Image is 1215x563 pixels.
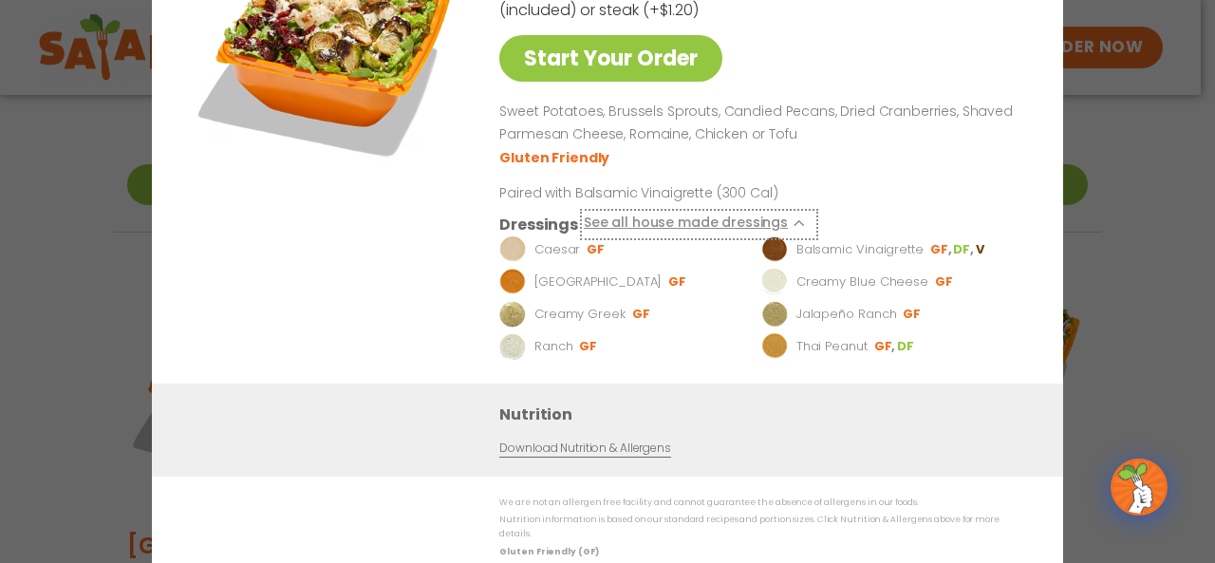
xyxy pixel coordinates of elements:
a: Start Your Order [499,35,722,82]
li: DF [953,241,975,258]
p: [GEOGRAPHIC_DATA] [534,272,662,291]
p: Creamy Blue Cheese [796,272,928,291]
li: GF [930,241,953,258]
p: We are not an allergen free facility and cannot guarantee the absence of allergens in our foods. [499,496,1025,510]
li: GF [668,273,688,291]
img: Dressing preview image for Creamy Greek [499,301,526,328]
img: Dressing preview image for BBQ Ranch [499,269,526,295]
p: Thai Peanut [796,337,868,356]
p: Ranch [534,337,573,356]
li: Gluten Friendly [499,148,612,168]
p: Paired with Balsamic Vinaigrette (300 Cal) [499,183,850,203]
li: V [976,241,986,258]
li: DF [897,338,916,355]
strong: Gluten Friendly (GF) [499,546,598,557]
li: GF [903,306,923,323]
h3: Dressings [499,213,578,236]
a: Download Nutrition & Allergens [499,440,670,458]
img: Dressing preview image for Caesar [499,236,526,263]
p: Nutrition information is based on our standard recipes and portion sizes. Click Nutrition & Aller... [499,513,1025,542]
h3: Nutrition [499,403,1035,426]
li: GF [632,306,652,323]
p: Sweet Potatoes, Brussels Sprouts, Candied Pecans, Dried Cranberries, Shaved Parmesan Cheese, Roma... [499,101,1018,146]
p: Caesar [534,240,580,259]
p: Jalapeño Ranch [796,305,897,324]
img: Dressing preview image for Ranch [499,333,526,360]
li: GF [587,241,607,258]
p: Balsamic Vinaigrette [796,240,924,259]
img: Dressing preview image for Creamy Blue Cheese [761,269,788,295]
img: Dressing preview image for Thai Peanut [761,333,788,360]
li: GF [935,273,955,291]
button: See all house made dressings [584,213,814,236]
img: Dressing preview image for Jalapeño Ranch [761,301,788,328]
img: wpChatIcon [1112,460,1166,514]
p: Creamy Greek [534,305,626,324]
li: GF [579,338,599,355]
img: Dressing preview image for Balsamic Vinaigrette [761,236,788,263]
li: GF [874,338,897,355]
